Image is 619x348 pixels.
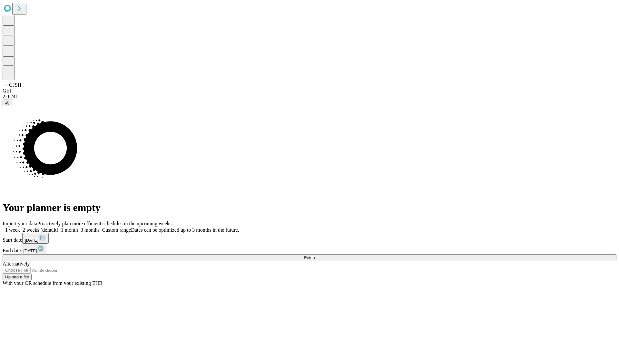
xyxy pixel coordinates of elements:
span: Dates can be optimized up to 3 months in the future. [131,227,239,233]
span: 2 weeks (default) [23,227,58,233]
button: [DATE] [22,233,49,244]
div: 2.0.241 [3,94,616,100]
span: Custom range [102,227,131,233]
span: GJSH [9,82,21,88]
span: 1 month [61,227,78,233]
span: Fetch [304,255,315,260]
span: [DATE] [25,238,38,243]
div: End date [3,244,616,254]
div: GEI [3,88,616,94]
span: 1 week [5,227,20,233]
button: Upload a file [3,274,32,280]
span: With your OR schedule from your existing EHR [3,280,103,286]
button: @ [3,100,12,106]
span: Import your data [3,221,37,226]
span: 3 months [81,227,100,233]
span: [DATE] [23,248,37,253]
span: @ [5,101,10,105]
h1: Your planner is empty [3,202,616,214]
div: Start date [3,233,616,244]
span: Proactively plan more efficient schedules in the upcoming weeks. [37,221,173,226]
span: Alternatively [3,261,30,266]
button: [DATE] [21,244,47,254]
button: Fetch [3,254,616,261]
